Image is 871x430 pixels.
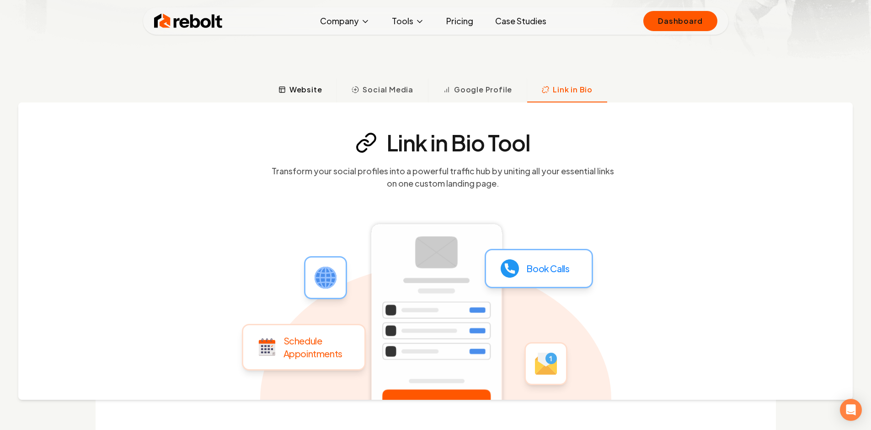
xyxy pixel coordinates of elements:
p: Schedule Appointments [283,334,342,360]
h4: Link in Bio Tool [386,132,531,154]
button: Website [264,79,337,102]
span: Link in Bio [553,84,593,95]
button: Tools [385,12,432,30]
button: Social Media [337,79,428,102]
a: Pricing [439,12,481,30]
span: Website [289,84,322,95]
a: Dashboard [643,11,717,31]
button: Google Profile [428,79,527,102]
span: Social Media [363,84,413,95]
div: Open Intercom Messenger [840,399,862,421]
span: Google Profile [454,84,512,95]
button: Company [313,12,377,30]
img: Rebolt Logo [154,12,223,30]
p: Book Calls [526,262,569,275]
button: Link in Bio [527,79,607,102]
a: Case Studies [488,12,554,30]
